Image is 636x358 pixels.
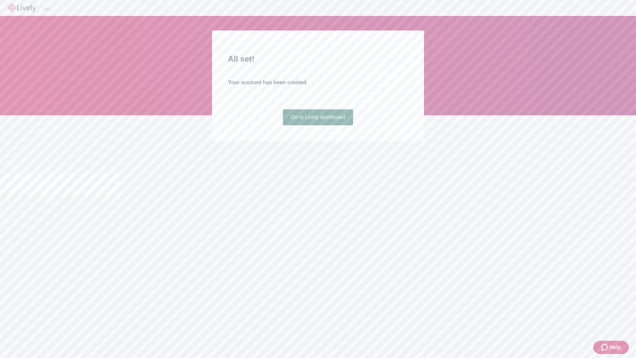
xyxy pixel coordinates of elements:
[228,53,408,65] h2: All set!
[601,343,609,351] svg: Zendesk support icon
[8,4,36,12] img: Lively
[609,343,621,351] span: Help
[228,79,408,87] h4: Your account has been created.
[44,8,49,10] button: Log out
[593,341,629,354] button: Zendesk support iconHelp
[283,109,353,125] a: Go to Lively dashboard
